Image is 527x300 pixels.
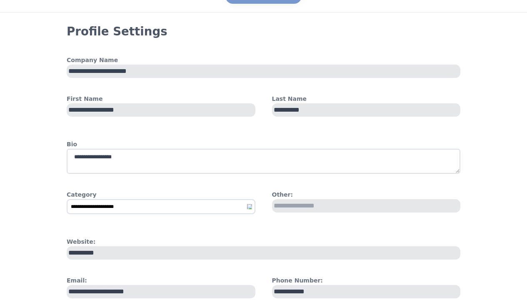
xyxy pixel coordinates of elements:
h4: First Name [67,95,255,103]
h4: Last Name [272,95,461,103]
h4: Email: [67,276,255,285]
h4: Company Name [67,56,460,65]
h4: Phone Number: [272,276,461,285]
h4: Other: [272,190,461,199]
h3: Profile Settings [67,24,460,39]
h4: Website: [67,237,460,246]
h4: Bio [67,140,460,149]
h4: Category [67,190,255,199]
